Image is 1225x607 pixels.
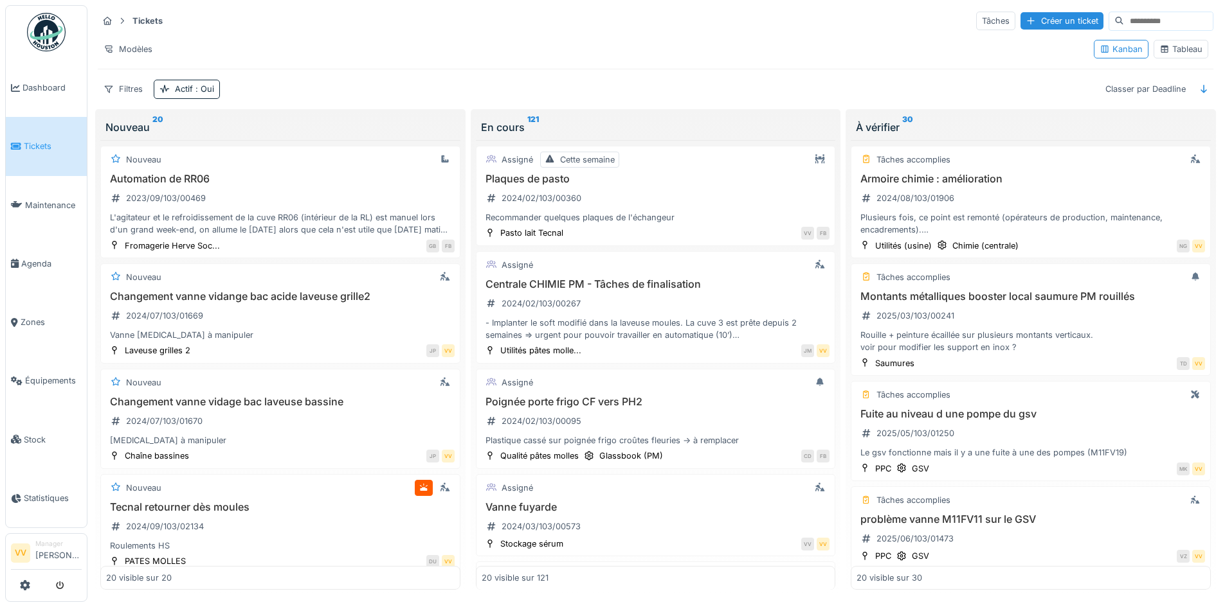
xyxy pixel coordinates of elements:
[6,469,87,527] a: Statistiques
[876,154,950,166] div: Tâches accomplies
[801,344,814,357] div: JM
[106,173,455,185] h3: Automation de RR06
[106,572,172,584] div: 20 visible sur 20
[482,173,830,185] h3: Plaques de pasto
[193,84,214,94] span: : Oui
[502,415,581,427] div: 2024/02/103/00095
[125,344,190,356] div: Laveuse grilles 2
[6,176,87,234] a: Maintenance
[857,408,1205,420] h3: Fuite au niveau d une pompe du gsv
[876,532,954,545] div: 2025/06/103/01473
[1192,550,1205,563] div: VV
[6,351,87,410] a: Équipements
[875,462,891,475] div: PPC
[857,446,1205,459] div: Le gsv fonctionne mais il y a une fuite à une des pompes (M11FV19)
[952,240,1019,252] div: Chimie (centrale)
[21,316,82,328] span: Zones
[105,119,455,135] div: Nouveau
[6,234,87,293] a: Agenda
[482,317,830,341] div: - Implanter le soft modifié dans la laveuse moules. La cuve 3 est prête depuis 2 semaines => urge...
[126,271,161,283] div: Nouveau
[817,538,830,550] div: VV
[24,492,82,504] span: Statistiques
[21,258,82,270] span: Agenda
[25,199,82,211] span: Maintenance
[11,539,82,570] a: VV Manager[PERSON_NAME]
[1021,12,1103,30] div: Créer un ticket
[127,15,168,27] strong: Tickets
[560,154,615,166] div: Cette semaine
[857,290,1205,303] h3: Montants métalliques booster local saumure PM rouillés
[35,539,82,567] li: [PERSON_NAME]
[1192,462,1205,475] div: VV
[857,572,922,584] div: 20 visible sur 30
[125,450,189,462] div: Chaîne bassines
[856,119,1206,135] div: À vérifier
[527,119,539,135] sup: 121
[500,450,579,462] div: Qualité pâtes molles
[500,344,581,356] div: Utilités pâtes molle...
[1177,357,1190,370] div: TD
[801,538,814,550] div: VV
[875,240,932,252] div: Utilités (usine)
[876,192,954,204] div: 2024/08/103/01906
[502,376,533,389] div: Assigné
[482,501,830,513] h3: Vanne fuyarde
[106,396,455,408] h3: Changement vanne vidage bac laveuse bassine
[23,82,82,94] span: Dashboard
[482,396,830,408] h3: Poignée porte frigo CF vers PH2
[126,310,203,322] div: 2024/07/103/01669
[502,297,581,310] div: 2024/02/103/00267
[482,572,549,584] div: 20 visible sur 121
[126,376,161,389] div: Nouveau
[24,434,82,446] span: Stock
[27,13,66,51] img: Badge_color-CXgf-gQk.svg
[876,389,950,401] div: Tâches accomplies
[912,550,929,562] div: GSV
[482,278,830,290] h3: Centrale CHIMIE PM - Tâches de finalisation
[175,83,214,95] div: Actif
[801,227,814,240] div: VV
[126,192,206,204] div: 2023/09/103/00469
[857,211,1205,236] div: Plusieurs fois, ce point est remonté (opérateurs de production, maintenance, encadrements). Le bu...
[6,293,87,351] a: Zones
[976,12,1015,30] div: Tâches
[426,240,439,252] div: GB
[857,329,1205,353] div: Rouille + peinture écaillée sur plusieurs montants verticaux. voir pour modifier les support en i...
[106,211,455,236] div: L'agitateur et le refroidissement de la cuve RR06 (intérieur de la RL) est manuel lors d'un grand...
[875,550,891,562] div: PPC
[1177,240,1190,252] div: NG
[857,513,1205,525] h3: problème vanne M11FV11 sur le GSV
[126,415,203,427] div: 2024/07/103/01670
[442,240,455,252] div: FB
[1177,550,1190,563] div: VZ
[106,434,455,446] div: [MEDICAL_DATA] à manipuler
[126,482,161,494] div: Nouveau
[875,357,914,369] div: Saumures
[442,344,455,357] div: VV
[876,427,954,439] div: 2025/05/103/01250
[426,344,439,357] div: JP
[500,227,563,239] div: Pasto lait Tecnal
[1100,43,1143,55] div: Kanban
[902,119,913,135] sup: 30
[106,290,455,303] h3: Changement vanne vidange bac acide laveuse grille2
[876,494,950,506] div: Tâches accomplies
[426,555,439,568] div: DU
[442,450,455,462] div: VV
[25,374,82,387] span: Équipements
[482,434,830,446] div: Plastique cassé sur poignée frigo croûtes fleuries -> à remplacer
[502,259,533,271] div: Assigné
[35,539,82,549] div: Manager
[599,450,663,462] div: Glassbook (PM)
[106,540,455,552] div: Roulements HS
[502,192,581,204] div: 2024/02/103/00360
[106,329,455,341] div: Vanne [MEDICAL_DATA] à manipuler
[125,240,220,252] div: Fromagerie Herve Soc...
[817,344,830,357] div: VV
[876,310,954,322] div: 2025/03/103/00241
[126,520,204,532] div: 2024/09/103/02134
[1177,462,1190,475] div: MK
[500,538,563,550] div: Stockage sérum
[502,520,581,532] div: 2024/03/103/00573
